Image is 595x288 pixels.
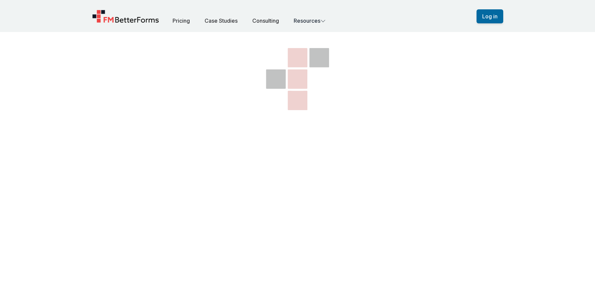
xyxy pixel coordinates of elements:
a: Case Studies [205,17,238,24]
a: Home [92,10,160,23]
a: Consulting [252,17,279,24]
button: Log in [477,9,503,23]
a: Pricing [173,17,190,24]
nav: Global [84,8,511,25]
button: Resources [294,17,326,25]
